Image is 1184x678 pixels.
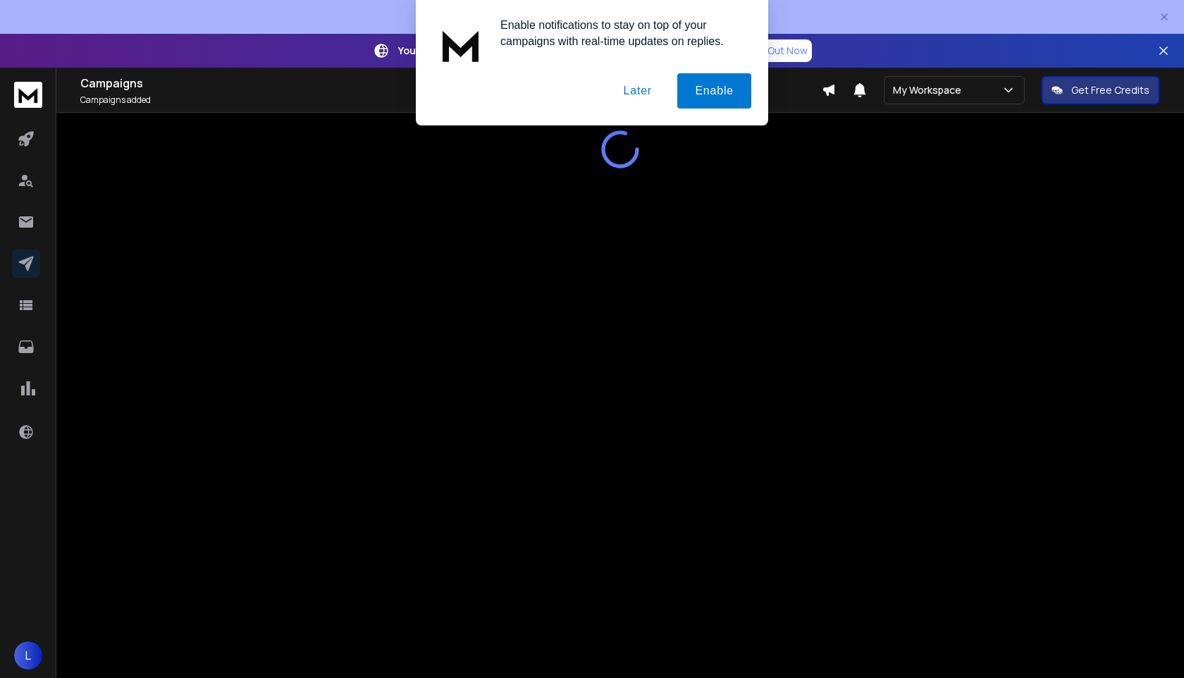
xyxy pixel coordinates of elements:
[14,641,42,670] button: L
[489,17,751,49] div: Enable notifications to stay on top of your campaigns with real-time updates on replies.
[433,17,489,73] img: notification icon
[677,73,751,109] button: Enable
[605,73,669,109] button: Later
